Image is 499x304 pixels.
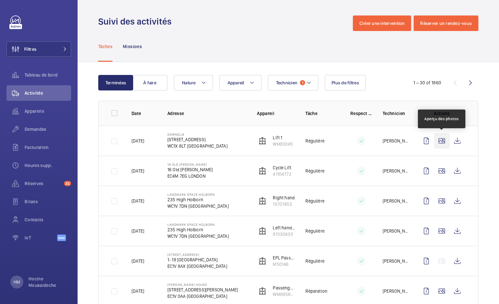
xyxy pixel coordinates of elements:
span: Réserves [25,180,61,187]
span: Facturation [25,144,71,151]
p: 15707455 [273,201,295,207]
h1: Suivi des activités [98,16,175,27]
p: 1- 19 [GEOGRAPHIC_DATA] [167,257,227,263]
span: 32 [64,181,71,186]
p: [DATE] [132,168,144,174]
p: 16 Old [PERSON_NAME] [167,162,213,166]
p: [STREET_ADDRESS] [167,136,228,143]
p: [DATE] [132,288,144,294]
button: Appareil [219,75,261,90]
button: Nature [174,75,213,90]
p: Hocine Moukaideche [28,276,67,288]
p: 235 High Holborn [167,196,229,203]
span: Activités [25,90,71,96]
p: EC1V 0AA [GEOGRAPHIC_DATA] [167,293,238,299]
p: [PERSON_NAME] [383,258,408,264]
div: 1 – 30 of 1860 [413,79,441,86]
span: Technicien [276,80,298,85]
p: Landmark Space Holborn [167,223,229,226]
p: WC1V 7DN [GEOGRAPHIC_DATA] [167,203,229,209]
p: WC1V 7DN [GEOGRAPHIC_DATA] [167,233,229,239]
p: Right hand [273,194,295,201]
p: EPL Passenger Lift Gen 2 [273,255,295,261]
p: [PERSON_NAME] [383,228,408,234]
p: WME0045 [273,141,293,147]
img: elevator.svg [259,227,266,235]
span: Demandes [25,126,71,132]
p: Adresse [167,110,247,117]
p: 91330830 [273,231,295,237]
p: 235 High Holborn [167,226,229,233]
p: Tâche [305,110,340,117]
span: Appareil [228,80,244,85]
p: [PERSON_NAME] House [167,283,238,287]
p: [PERSON_NAME] [383,138,408,144]
p: Régulière [305,228,324,234]
p: [DATE] [132,198,144,204]
span: Nature [182,80,196,85]
div: Aperçu des photos [424,116,459,122]
span: Filtres [24,46,37,52]
span: IoT [25,235,57,241]
p: Appareil [257,110,295,117]
button: Terminées [98,75,133,90]
img: elevator.svg [259,167,266,175]
p: [PERSON_NAME] [383,168,408,174]
img: elevator.svg [259,257,266,265]
span: Heures supp. [25,162,71,169]
button: Créer une intervention [353,16,411,31]
p: WM88585014 [273,291,295,298]
button: Technicien1 [268,75,319,90]
p: Réparation [305,288,327,294]
p: 16 Old [PERSON_NAME] [167,166,213,173]
p: [DATE] [132,258,144,264]
p: M50146 [273,261,295,267]
span: Appareils [25,108,71,114]
p: [STREET_ADDRESS] [167,253,227,257]
p: Régulière [305,198,324,204]
p: Passenger lift [273,285,295,291]
p: [STREET_ADDRESS][PERSON_NAME] [167,287,238,293]
p: Cycle Lift [273,164,291,171]
p: EC1V 8AX [GEOGRAPHIC_DATA] [167,263,227,269]
p: Left hand lift [273,225,295,231]
p: Date [132,110,157,117]
p: Régulière [305,138,324,144]
span: Plus de filtres [332,80,359,85]
span: 1 [300,80,305,85]
span: Contacts [25,216,71,223]
p: HM [14,279,20,285]
p: Régulière [305,258,324,264]
p: Lift 1 [273,134,293,141]
p: Respect délai [350,110,372,117]
p: [PERSON_NAME] [383,198,408,204]
span: Beta [57,235,66,241]
span: Bilans [25,198,71,205]
p: EC4M 7EG LONDON [167,173,213,179]
p: Dawnelia [167,132,228,136]
p: Landmark Space Holborn [167,193,229,196]
p: [DATE] [132,138,144,144]
p: Missions [123,43,142,50]
p: Régulière [305,168,324,174]
img: elevator.svg [259,287,266,295]
button: Plus de filtres [325,75,366,90]
p: [DATE] [132,228,144,234]
p: 41104772 [273,171,291,177]
button: Filtres [6,41,71,57]
span: Tableau de bord [25,72,71,78]
p: WC1X 8LT [GEOGRAPHIC_DATA] [167,143,228,149]
p: [PERSON_NAME] [383,288,408,294]
img: elevator.svg [259,137,266,145]
button: À faire [133,75,167,90]
button: Réserver un rendez-vous [414,16,478,31]
img: elevator.svg [259,197,266,205]
p: Technicien [383,110,408,117]
p: Tâches [98,43,112,50]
